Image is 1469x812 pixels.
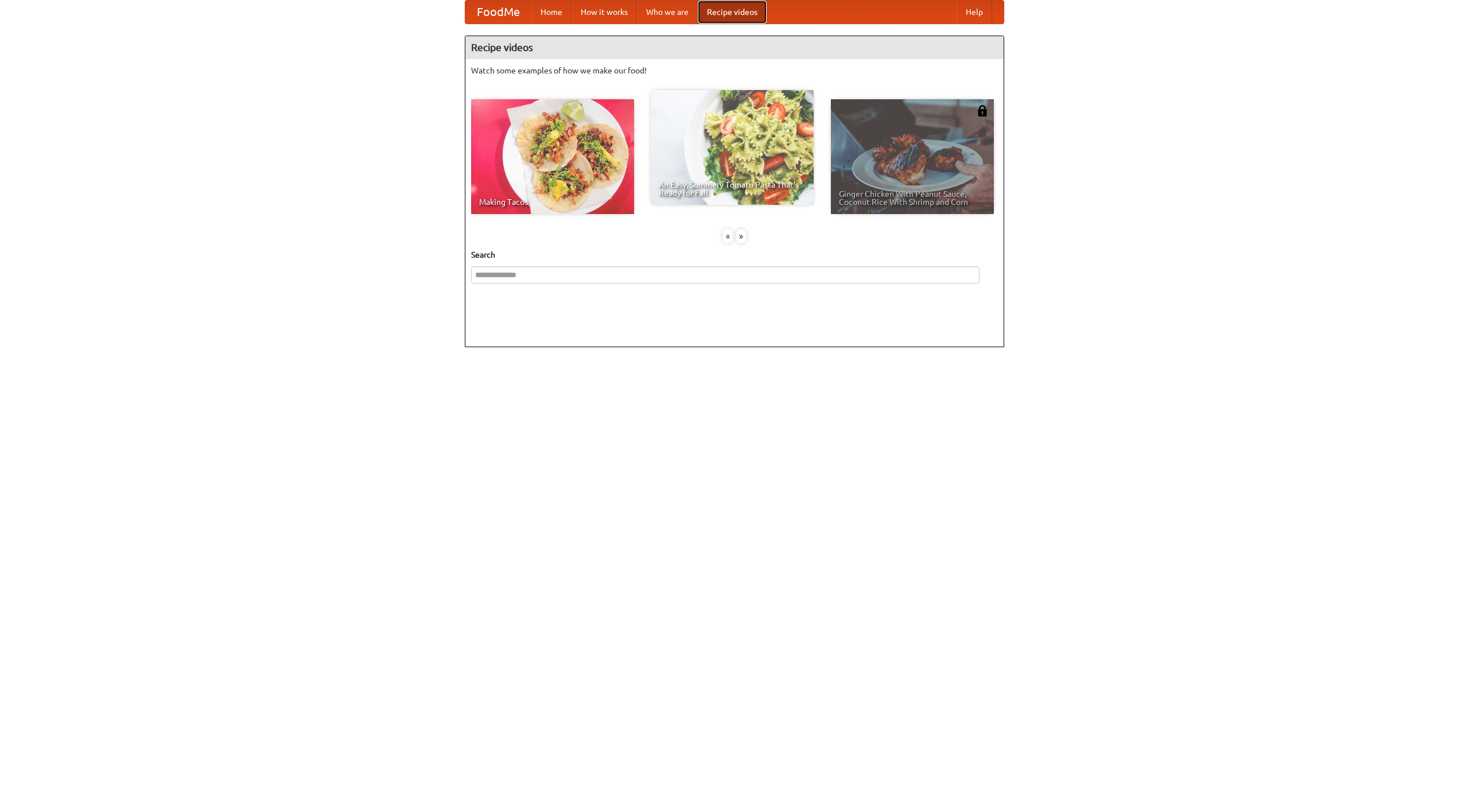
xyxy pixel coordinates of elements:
div: » [736,229,747,243]
img: 483408.png [977,105,988,116]
span: Making Tacos [479,198,626,206]
div: « [722,229,733,243]
h5: Search [471,249,998,261]
a: An Easy, Summery Tomato Pasta That's Ready for Fall [651,90,814,205]
p: Watch some examples of how we make our food! [471,65,998,76]
a: FoodMe [465,1,531,24]
span: An Easy, Summery Tomato Pasta That's Ready for Fall [659,181,806,197]
a: Recipe videos [698,1,767,24]
a: Help [957,1,992,24]
a: Making Tacos [471,99,634,214]
a: Who we are [637,1,698,24]
h4: Recipe videos [465,36,1004,59]
a: Home [531,1,572,24]
a: How it works [572,1,637,24]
